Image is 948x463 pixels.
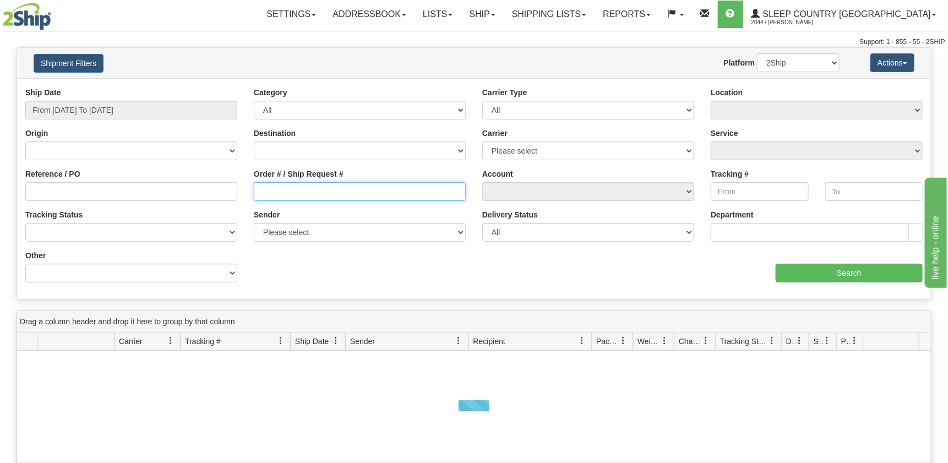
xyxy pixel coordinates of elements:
span: Weight [638,336,661,347]
input: From [711,182,809,201]
span: Tracking Status [720,336,768,347]
span: Delivery Status [786,336,796,347]
label: Order # / Ship Request # [254,168,344,179]
a: Shipping lists [504,1,595,28]
span: Charge [679,336,702,347]
a: Ship Date filter column settings [326,331,345,350]
span: Pickup Status [841,336,851,347]
a: Addressbook [324,1,415,28]
label: Carrier Type [482,87,527,98]
label: Carrier [482,128,508,139]
label: Category [254,87,287,98]
label: Location [711,87,743,98]
span: Shipment Issues [814,336,823,347]
a: Sender filter column settings [450,331,468,350]
label: Department [711,209,754,220]
button: Actions [870,53,914,72]
a: Tracking Status filter column settings [762,331,781,350]
a: Reports [595,1,659,28]
a: Recipient filter column settings [573,331,591,350]
label: Ship Date [25,87,61,98]
label: Platform [723,57,755,68]
label: Account [482,168,513,179]
div: grid grouping header [17,311,931,333]
label: Delivery Status [482,209,538,220]
span: Ship Date [295,336,329,347]
a: Delivery Status filter column settings [790,331,809,350]
a: Lists [415,1,461,28]
iframe: chat widget [923,175,947,287]
a: Sleep Country [GEOGRAPHIC_DATA] 2044 / [PERSON_NAME] [743,1,945,28]
div: live help - online [8,7,102,20]
input: Search [776,264,923,282]
span: Sleep Country [GEOGRAPHIC_DATA] [760,9,931,19]
a: Ship [461,1,503,28]
button: Shipment Filters [34,54,103,73]
a: Pickup Status filter column settings [845,331,864,350]
div: Support: 1 - 855 - 55 - 2SHIP [3,37,945,47]
a: Tracking # filter column settings [271,331,290,350]
a: Charge filter column settings [696,331,715,350]
span: Carrier [119,336,143,347]
span: Packages [596,336,619,347]
a: Settings [258,1,324,28]
a: Shipment Issues filter column settings [818,331,836,350]
img: logo2044.jpg [3,3,51,30]
span: Tracking # [185,336,221,347]
a: Carrier filter column settings [161,331,180,350]
label: Other [25,250,46,261]
label: Tracking Status [25,209,83,220]
label: Sender [254,209,280,220]
span: Recipient [473,336,505,347]
label: Reference / PO [25,168,80,179]
label: Destination [254,128,296,139]
label: Origin [25,128,48,139]
span: Sender [350,336,375,347]
label: Tracking # [711,168,749,179]
a: Packages filter column settings [614,331,633,350]
label: Service [711,128,738,139]
span: 2044 / [PERSON_NAME] [751,17,834,28]
input: To [825,182,923,201]
a: Weight filter column settings [655,331,674,350]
